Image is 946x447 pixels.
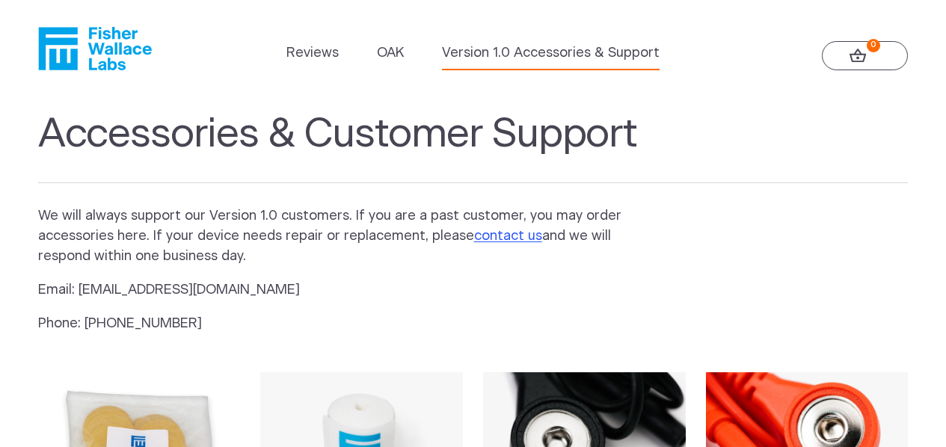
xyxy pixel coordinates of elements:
a: Fisher Wallace [38,27,152,70]
a: 0 [822,41,908,70]
a: contact us [474,229,542,243]
p: Phone: [PHONE_NUMBER] [38,314,648,334]
h1: Accessories & Customer Support [38,111,909,183]
a: OAK [377,43,404,64]
strong: 0 [867,39,880,52]
a: Reviews [286,43,339,64]
a: Version 1.0 Accessories & Support [442,43,660,64]
p: We will always support our Version 1.0 customers. If you are a past customer, you may order acces... [38,206,648,267]
p: Email: [EMAIL_ADDRESS][DOMAIN_NAME] [38,280,648,300]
